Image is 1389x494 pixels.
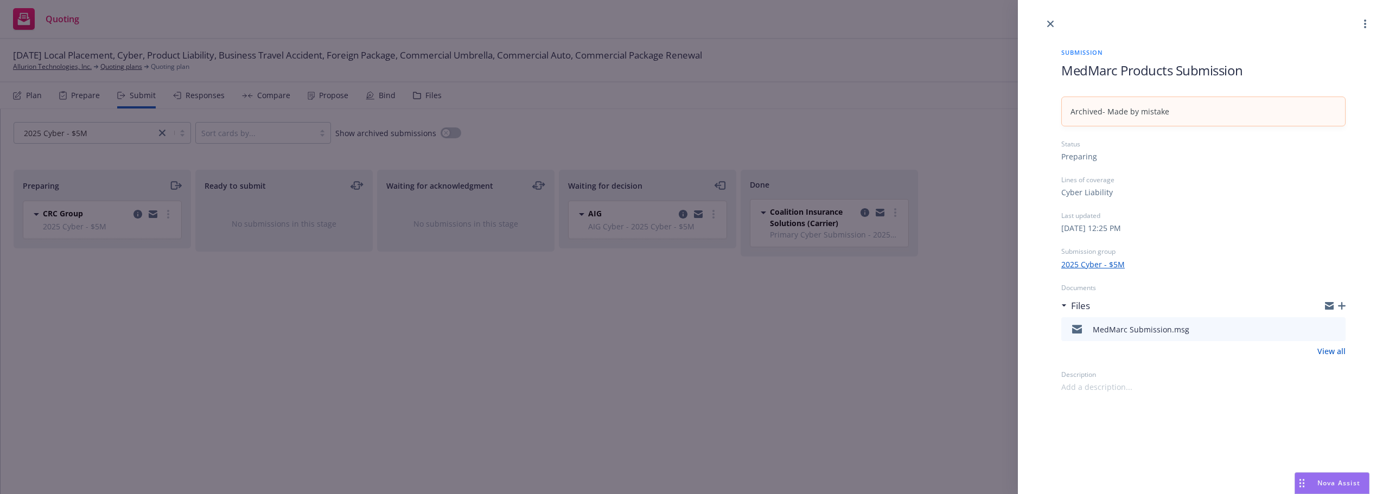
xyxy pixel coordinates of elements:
div: Submission group [1061,247,1346,256]
div: Archived - Made by mistake [1071,106,1336,117]
div: Description [1061,370,1346,379]
div: Cyber Liability [1061,187,1113,198]
div: Documents [1061,283,1346,292]
div: Preparing [1061,151,1097,162]
a: View all [1317,345,1346,357]
span: Nova Assist [1317,478,1360,487]
span: Submission [1061,48,1346,57]
div: Files [1061,299,1090,313]
div: [DATE] 12:25 PM [1061,222,1121,234]
div: Drag to move [1295,473,1309,493]
div: Last updated [1061,211,1346,220]
button: preview file [1331,323,1341,336]
a: 2025 Cyber - $5M [1061,259,1125,270]
button: download file [1314,323,1323,336]
div: MedMarc Submission.msg [1093,324,1189,335]
a: more [1359,17,1372,30]
div: Lines of coverage [1061,175,1346,184]
a: close [1044,17,1057,30]
button: Nova Assist [1295,472,1369,494]
h3: Files [1071,299,1090,313]
div: Status [1061,139,1346,149]
span: MedMarc Products Submission [1061,61,1243,79]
